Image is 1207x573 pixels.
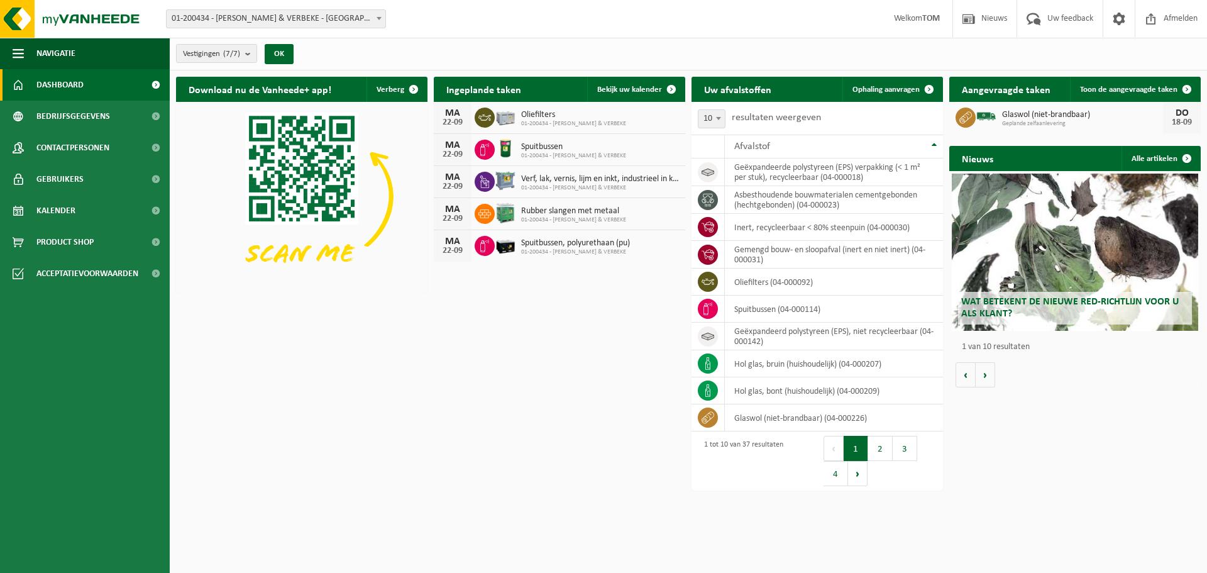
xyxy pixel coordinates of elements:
div: 22-09 [440,150,465,159]
img: PB-HB-1400-HPE-GN-11 [495,201,516,225]
span: Bekijk uw kalender [597,86,662,94]
a: Wat betekent de nieuwe RED-richtlijn voor u als klant? [952,174,1198,331]
div: 1 tot 10 van 37 resultaten [698,435,783,487]
span: Geplande zelfaanlevering [1002,120,1163,128]
span: Ophaling aanvragen [852,86,920,94]
span: 10 [698,109,725,128]
div: 22-09 [440,247,465,255]
span: 01-200434 - [PERSON_NAME] & VERBEKE [521,216,626,224]
div: DO [1169,108,1194,118]
button: Volgende [976,362,995,387]
td: asbesthoudende bouwmaterialen cementgebonden (hechtgebonden) (04-000023) [725,186,943,214]
div: 22-09 [440,182,465,191]
div: 18-09 [1169,118,1194,127]
div: 22-09 [440,118,465,127]
div: 22-09 [440,214,465,223]
span: Contactpersonen [36,132,109,164]
span: Toon de aangevraagde taken [1080,86,1177,94]
a: Alle artikelen [1122,146,1199,171]
a: Ophaling aanvragen [842,77,942,102]
h2: Nieuws [949,146,1006,170]
button: Vorige [956,362,976,387]
h2: Download nu de Vanheede+ app! [176,77,344,101]
h2: Uw afvalstoffen [692,77,784,101]
td: hol glas, bruin (huishoudelijk) (04-000207) [725,350,943,377]
span: 01-200434 - VULSTEKE & VERBEKE - POPERINGE [166,9,386,28]
td: geëxpandeerde polystyreen (EPS) verpakking (< 1 m² per stuk), recycleerbaar (04-000018) [725,159,943,186]
img: PB-AP-0800-MET-02-01 [495,170,516,191]
button: Vestigingen(7/7) [176,44,257,63]
span: Vestigingen [183,45,240,64]
span: Afvalstof [734,142,770,152]
span: 01-200434 - VULSTEKE & VERBEKE - POPERINGE [167,10,385,28]
strong: TOM [922,14,940,23]
span: 10 [698,110,725,128]
button: 4 [824,461,848,486]
span: Bedrijfsgegevens [36,101,110,132]
span: Verf, lak, vernis, lijm en inkt, industrieel in kleinverpakking [521,174,679,184]
div: MA [440,172,465,182]
span: Wat betekent de nieuwe RED-richtlijn voor u als klant? [961,297,1179,319]
span: 01-200434 - [PERSON_NAME] & VERBEKE [521,184,679,192]
div: MA [440,236,465,247]
td: oliefilters (04-000092) [725,269,943,296]
a: Bekijk uw kalender [587,77,684,102]
label: resultaten weergeven [732,113,821,123]
img: PB-LB-0680-HPE-BK-11 [495,234,516,255]
span: 01-200434 - [PERSON_NAME] & VERBEKE [521,120,626,128]
span: Rubber slangen met metaal [521,206,626,216]
button: Verberg [367,77,426,102]
span: 01-200434 - [PERSON_NAME] & VERBEKE [521,248,630,256]
span: Navigatie [36,38,75,69]
div: MA [440,108,465,118]
span: Acceptatievoorwaarden [36,258,138,289]
span: Glaswol (niet-brandbaar) [1002,110,1163,120]
td: spuitbussen (04-000114) [725,296,943,323]
span: Gebruikers [36,164,84,195]
td: geëxpandeerd polystyreen (EPS), niet recycleerbaar (04-000142) [725,323,943,350]
img: Download de VHEPlus App [176,102,427,291]
span: Kalender [36,195,75,226]
a: Toon de aangevraagde taken [1070,77,1199,102]
div: MA [440,204,465,214]
count: (7/7) [223,50,240,58]
p: 1 van 10 resultaten [962,343,1194,352]
button: Previous [824,436,844,461]
span: Product Shop [36,226,94,258]
span: 01-200434 - [PERSON_NAME] & VERBEKE [521,152,626,160]
button: 1 [844,436,868,461]
span: Verberg [377,86,404,94]
button: Next [848,461,868,486]
h2: Aangevraagde taken [949,77,1063,101]
td: glaswol (niet-brandbaar) (04-000226) [725,404,943,431]
td: inert, recycleerbaar < 80% steenpuin (04-000030) [725,214,943,241]
td: gemengd bouw- en sloopafval (inert en niet inert) (04-000031) [725,241,943,269]
span: Oliefilters [521,110,626,120]
td: hol glas, bont (huishoudelijk) (04-000209) [725,377,943,404]
img: BL-SO-LV [976,106,997,127]
span: Spuitbussen, polyurethaan (pu) [521,238,630,248]
img: PB-OT-0200-MET-00-03 [495,138,516,159]
button: OK [265,44,294,64]
button: 3 [893,436,917,461]
div: MA [440,140,465,150]
span: Spuitbussen [521,142,626,152]
img: PB-LB-0680-HPE-GY-11 [495,106,516,127]
h2: Ingeplande taken [434,77,534,101]
span: Dashboard [36,69,84,101]
button: 2 [868,436,893,461]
